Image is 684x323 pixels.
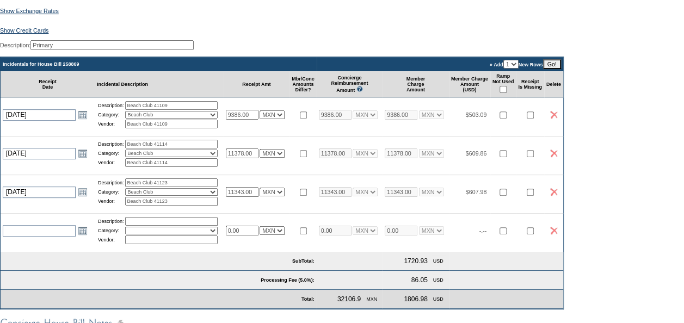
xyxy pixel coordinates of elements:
td: Ramp Not Used [490,71,516,97]
td: Processing Fee (5.0%): [1,271,317,290]
td: 1806.98 [402,293,429,305]
a: Open the calendar popup. [77,225,89,237]
td: MXN [364,293,379,305]
img: icon_delete2.gif [550,111,557,119]
td: 32106.9 [335,293,363,305]
img: questionMark_lightBlue.gif [356,86,363,92]
td: Incidentals for House Bill 258869 [1,57,317,71]
td: Category: [98,227,124,234]
td: Description: [98,101,124,110]
td: Category: [98,188,124,196]
img: icon_delete2.gif [550,150,557,157]
a: Open the calendar popup. [77,109,89,121]
a: Open the calendar popup. [77,147,89,159]
td: Mbr/Conc Amounts Differ? [289,71,317,97]
td: Receipt Date [1,71,95,97]
img: icon_delete2.gif [550,188,557,196]
td: Description: [98,217,124,226]
td: 86.05 [409,274,430,286]
span: $503.09 [466,111,487,118]
td: Category: [98,111,124,119]
td: USD [431,255,446,267]
td: Description: [98,178,124,187]
td: Vendor: [98,120,124,128]
td: Delete [544,71,563,97]
td: Concierge Reimbursement Amount [317,71,383,97]
td: Member Charge Amount [383,71,449,97]
img: icon_delete2.gif [550,227,557,234]
span: -.-- [479,227,487,234]
td: USD [431,274,446,286]
td: Receipt Is Missing [516,71,544,97]
td: Vendor: [98,235,124,244]
td: Category: [98,150,124,157]
td: Total: [95,290,317,309]
td: 1720.93 [402,255,429,267]
td: SubTotal: [1,252,317,271]
a: Open the calendar popup. [77,186,89,198]
span: $607.98 [466,189,487,195]
td: » Add New Rows [317,57,563,71]
td: Description: [98,140,124,148]
td: Vendor: [98,197,124,206]
span: $609.86 [466,150,487,157]
td: USD [431,293,446,305]
td: Receipt Amt [224,71,290,97]
td: Incidental Description [95,71,224,97]
input: Go! [543,59,561,69]
td: Member Charge Amount (USD) [449,71,490,97]
td: Vendor: [98,158,124,167]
